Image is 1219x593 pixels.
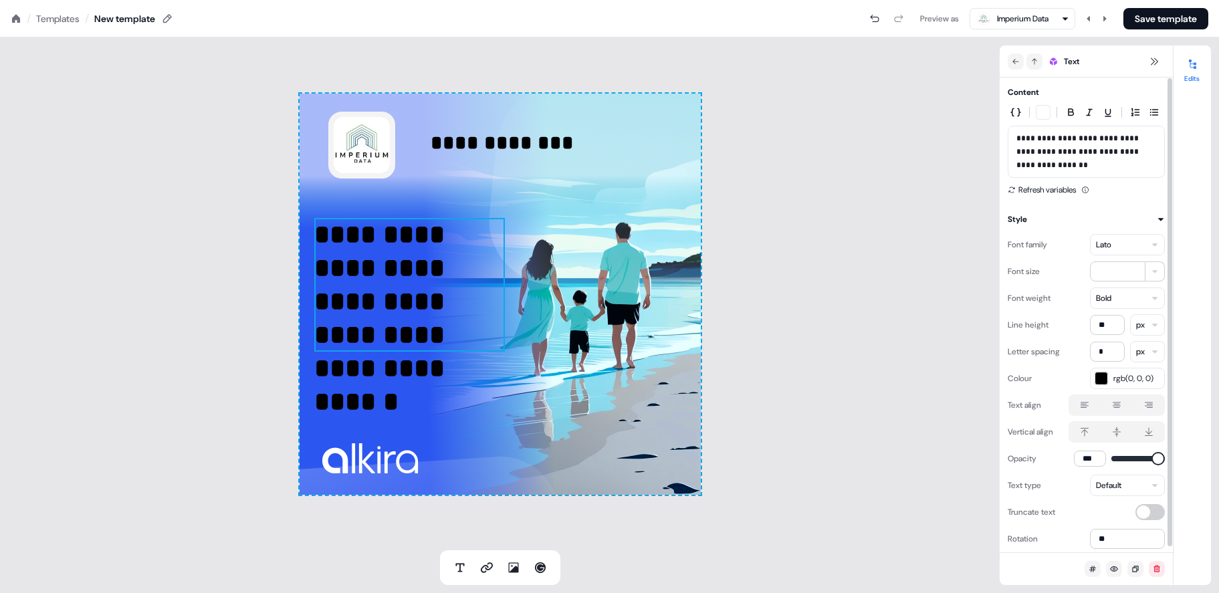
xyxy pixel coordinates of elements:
[1008,394,1041,416] div: Text align
[1008,234,1047,255] div: Font family
[1008,341,1060,362] div: Letter spacing
[1008,261,1040,282] div: Font size
[1008,528,1038,550] div: Rotation
[1136,318,1145,332] div: px
[1123,8,1208,29] button: Save template
[36,12,80,25] a: Templates
[1096,238,1111,251] div: Lato
[1096,291,1111,305] div: Bold
[1064,55,1079,68] span: Text
[1136,345,1145,358] div: px
[920,12,959,25] div: Preview as
[1008,287,1050,309] div: Font weight
[1090,234,1165,255] button: Lato
[997,12,1048,25] div: Imperium Data
[1008,448,1036,469] div: Opacity
[1008,475,1041,496] div: Text type
[1008,213,1027,226] div: Style
[489,86,756,298] img: Image
[1008,183,1076,197] button: Refresh variables
[1008,501,1055,523] div: Truncate text
[1008,421,1053,443] div: Vertical align
[1174,53,1211,83] button: Edits
[970,8,1075,29] button: Imperium Data
[1008,213,1165,226] button: Style
[1008,86,1039,99] div: Content
[1008,314,1048,336] div: Line height
[1008,368,1032,389] div: Colour
[94,12,155,25] div: New template
[1096,479,1121,492] div: Default
[85,11,89,26] div: /
[1113,372,1160,385] span: rgb(0, 0, 0)
[1090,368,1165,389] button: rgb(0, 0, 0)
[27,11,31,26] div: /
